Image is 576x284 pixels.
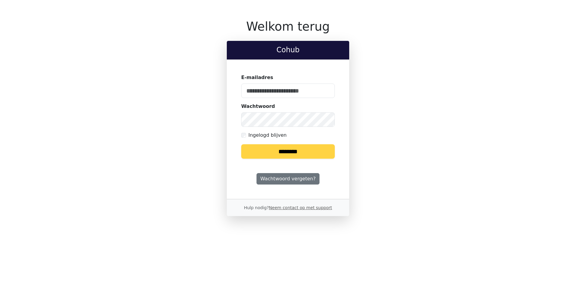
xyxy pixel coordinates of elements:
[232,46,344,54] h2: Cohub
[269,205,332,210] a: Neem contact op met support
[244,205,332,210] small: Hulp nodig?
[227,19,349,34] h1: Welkom terug
[241,74,273,81] label: E-mailadres
[256,173,319,185] a: Wachtwoord vergeten?
[241,103,275,110] label: Wachtwoord
[248,132,286,139] label: Ingelogd blijven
